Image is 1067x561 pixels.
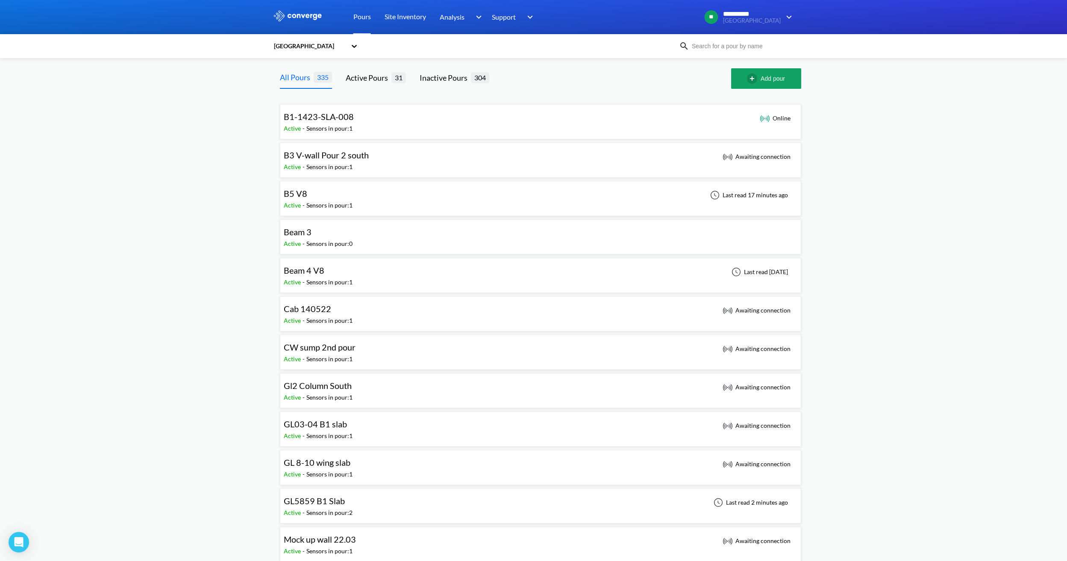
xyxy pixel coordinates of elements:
[723,421,791,431] div: Awaiting connection
[280,268,801,275] a: Beam 4 V8Active-Sensors in pour:1Last read [DATE]
[303,509,306,516] span: -
[303,278,306,286] span: -
[284,534,356,544] span: Mock up wall 22.03
[709,497,791,508] div: Last read 2 minutes ago
[284,278,303,286] span: Active
[723,152,791,162] div: Awaiting connection
[306,354,353,364] div: Sensors in pour: 1
[306,431,353,441] div: Sensors in pour: 1
[689,41,793,51] input: Search for a pour by name
[346,72,391,84] div: Active Pours
[284,547,303,555] span: Active
[723,536,733,546] img: awaiting_connection_icon.svg
[284,394,303,401] span: Active
[420,72,471,84] div: Inactive Pours
[306,162,353,172] div: Sensors in pour: 1
[470,12,484,22] img: downArrow.svg
[391,72,406,83] span: 31
[280,421,801,429] a: GL03-04 B1 slabActive-Sensors in pour:1 Awaiting connection
[781,12,794,22] img: downArrow.svg
[284,202,303,209] span: Active
[747,73,761,84] img: add-circle-outline.svg
[306,278,353,287] div: Sensors in pour: 1
[723,18,781,24] span: [GEOGRAPHIC_DATA]
[280,152,801,160] a: B3 V-wall Pour 2 southActive-Sensors in pour:1 Awaiting connection
[727,267,791,277] div: Last read [DATE]
[303,125,306,132] span: -
[303,432,306,439] span: -
[284,150,369,160] span: B3 V-wall Pour 2 south
[284,304,331,314] span: Cab 140522
[280,345,801,352] a: CW sump 2nd pourActive-Sensors in pour:1 Awaiting connection
[273,10,323,21] img: logo_ewhite.svg
[723,152,733,162] img: awaiting_connection_icon.svg
[284,317,303,324] span: Active
[284,111,354,122] span: B1-1423-SLA-008
[723,305,733,316] img: awaiting_connection_icon.svg
[303,547,306,555] span: -
[303,163,306,170] span: -
[303,202,306,209] span: -
[705,190,791,200] div: Last read 17 minutes ago
[303,317,306,324] span: -
[284,496,345,506] span: GL5859 B1 Slab
[284,163,303,170] span: Active
[273,41,347,51] div: [GEOGRAPHIC_DATA]
[284,125,303,132] span: Active
[306,124,353,133] div: Sensors in pour: 1
[723,305,791,316] div: Awaiting connection
[723,459,733,469] img: awaiting_connection_icon.svg
[440,12,464,22] span: Analysis
[306,470,353,479] div: Sensors in pour: 1
[306,393,353,402] div: Sensors in pour: 1
[306,239,353,248] div: Sensors in pour: 0
[284,419,347,429] span: GL03-04 B1 slab
[284,265,324,275] span: Beam 4 V8
[723,536,791,546] div: Awaiting connection
[280,498,801,505] a: GL5859 B1 SlabActive-Sensors in pour:2Last read 2 minutes ago
[492,12,516,22] span: Support
[303,470,306,478] span: -
[9,532,29,552] div: Open Intercom Messenger
[284,470,303,478] span: Active
[760,113,791,123] div: Online
[280,537,801,544] a: Mock up wall 22.03Active-Sensors in pour:1 Awaiting connection
[306,316,353,325] div: Sensors in pour: 1
[284,432,303,439] span: Active
[314,72,332,82] span: 335
[303,240,306,247] span: -
[280,460,801,467] a: GL 8-10 wing slabActive-Sensors in pour:1 Awaiting connection
[306,546,353,556] div: Sensors in pour: 1
[284,342,356,352] span: CW sump 2nd pour
[284,509,303,516] span: Active
[306,201,353,210] div: Sensors in pour: 1
[280,71,314,83] div: All Pours
[280,114,801,121] a: B1-1423-SLA-008Active-Sensors in pour:1 Online
[723,421,733,431] img: awaiting_connection_icon.svg
[284,240,303,247] span: Active
[284,188,307,199] span: B5 V8
[280,306,801,313] a: Cab 140522Active-Sensors in pour:1 Awaiting connection
[284,227,312,237] span: Beam 3
[280,383,801,390] a: Gl2 Column SouthActive-Sensors in pour:1 Awaiting connection
[723,459,791,469] div: Awaiting connection
[723,382,791,392] div: Awaiting connection
[760,113,770,123] img: online_icon.svg
[522,12,535,22] img: downArrow.svg
[723,382,733,392] img: awaiting_connection_icon.svg
[303,355,306,362] span: -
[723,344,733,354] img: awaiting_connection_icon.svg
[280,191,801,198] a: B5 V8Active-Sensors in pour:1Last read 17 minutes ago
[471,72,489,83] span: 304
[284,380,352,391] span: Gl2 Column South
[731,68,801,89] button: Add pour
[306,508,353,517] div: Sensors in pour: 2
[679,41,689,51] img: icon-search.svg
[280,229,801,237] a: Beam 3Active-Sensors in pour:0
[723,344,791,354] div: Awaiting connection
[284,355,303,362] span: Active
[303,394,306,401] span: -
[284,457,350,467] span: GL 8-10 wing slab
